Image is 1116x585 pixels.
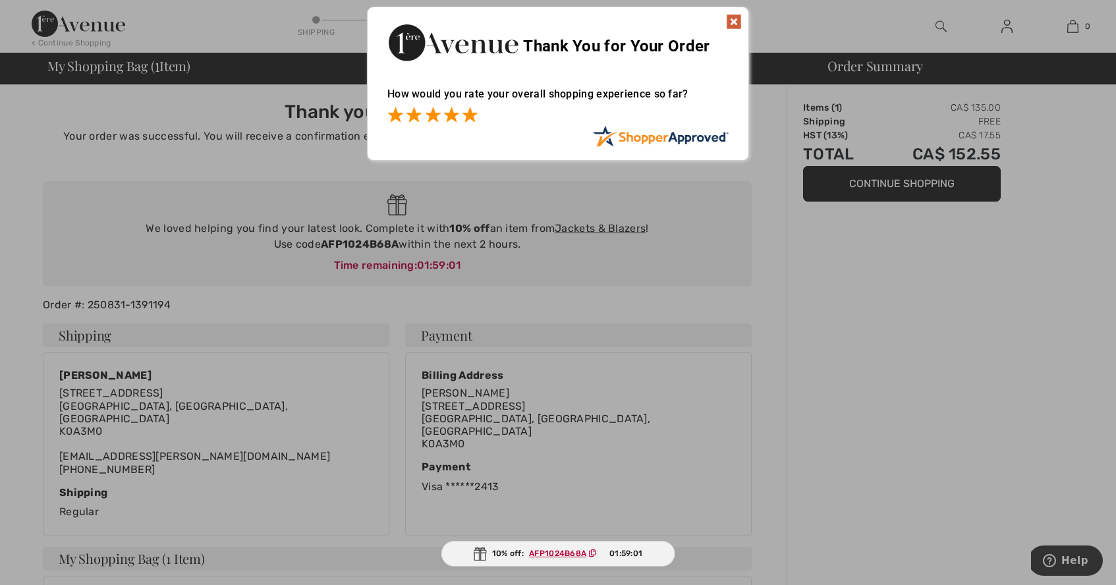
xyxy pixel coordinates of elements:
[609,547,642,559] span: 01:59:01
[523,37,710,55] span: Thank You for Your Order
[529,549,586,558] ins: AFP1024B68A
[474,547,487,561] img: Gift.svg
[387,74,729,125] div: How would you rate your overall shopping experience so far?
[441,541,675,567] div: 10% off:
[726,14,742,30] img: x
[387,20,519,65] img: Thank You for Your Order
[30,9,57,21] span: Help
